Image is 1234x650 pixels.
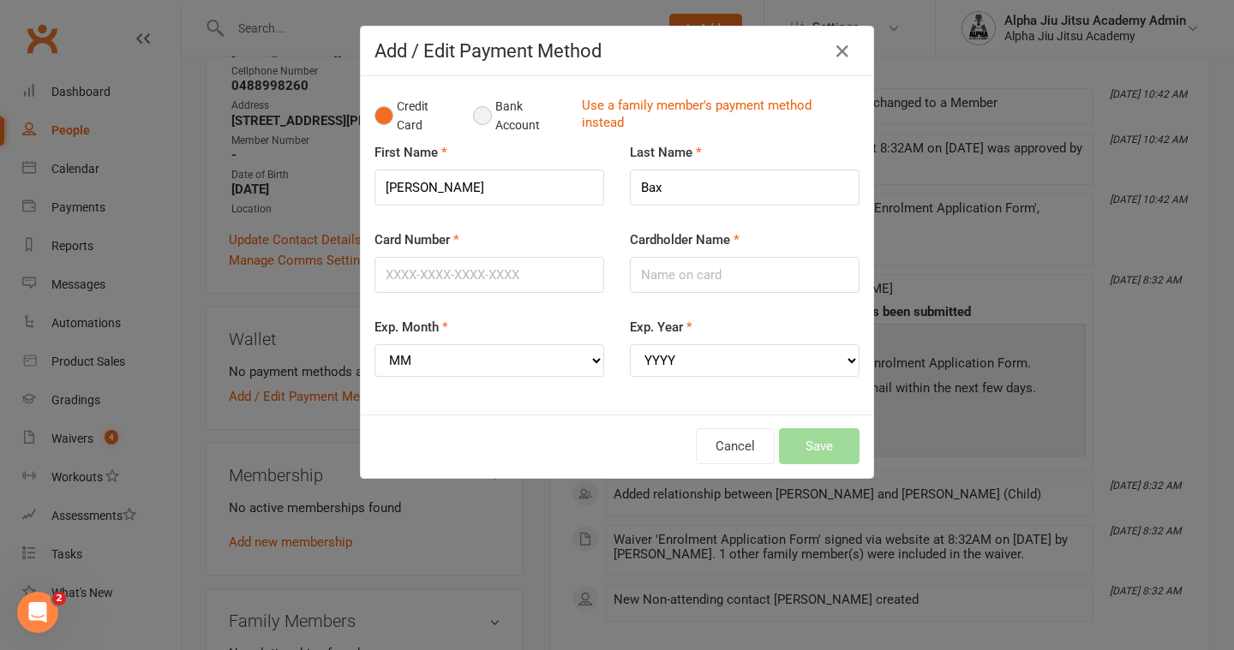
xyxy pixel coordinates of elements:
[630,230,740,250] label: Cardholder Name
[17,592,58,633] iframe: Intercom live chat
[374,40,860,62] h4: Add / Edit Payment Method
[52,592,66,605] span: 2
[696,428,775,464] button: Cancel
[582,97,851,135] a: Use a family member's payment method instead
[374,90,455,142] button: Credit Card
[374,142,447,163] label: First Name
[374,230,459,250] label: Card Number
[829,38,856,65] button: Close
[630,317,692,337] label: Exp. Year
[374,317,448,337] label: Exp. Month
[630,257,860,293] input: Name on card
[374,257,604,293] input: XXXX-XXXX-XXXX-XXXX
[630,142,702,163] label: Last Name
[473,90,568,142] button: Bank Account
